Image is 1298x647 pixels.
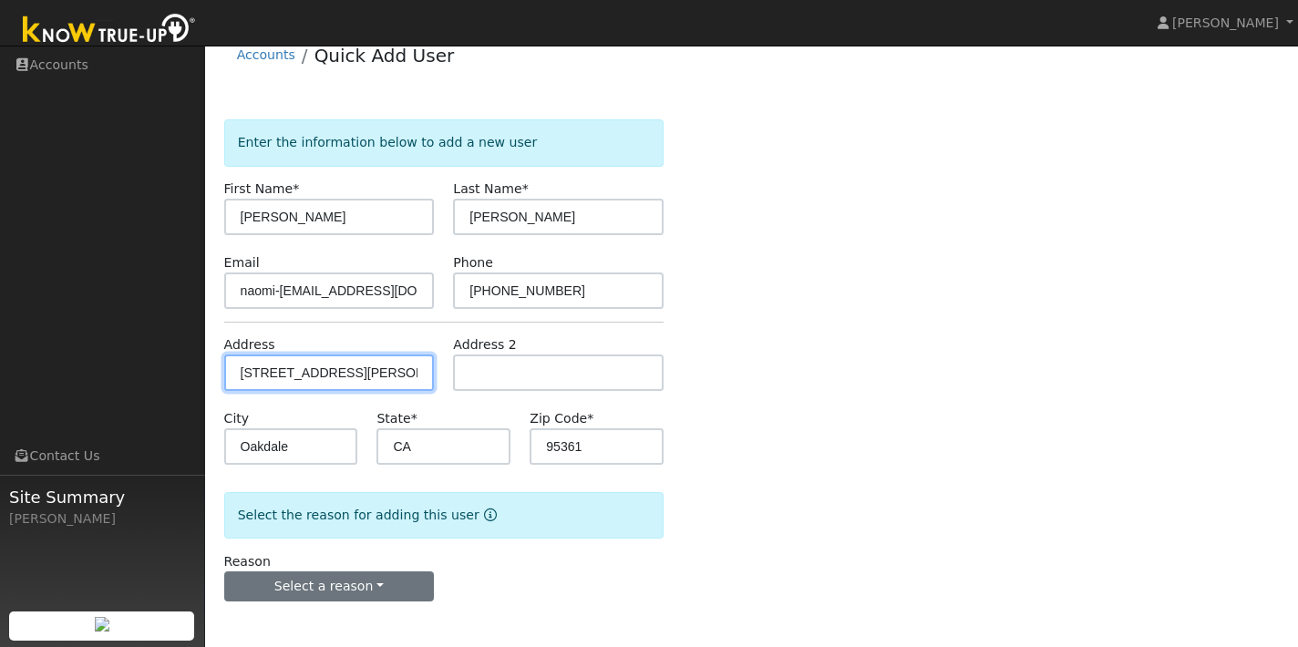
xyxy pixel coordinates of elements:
label: State [376,409,417,428]
label: City [224,409,250,428]
label: Email [224,253,260,272]
label: Reason [224,552,271,571]
label: Address 2 [453,335,517,354]
span: [PERSON_NAME] [1172,15,1279,30]
button: Select a reason [224,571,435,602]
div: Enter the information below to add a new user [224,119,664,166]
a: Reason for new user [479,508,497,522]
span: Required [587,411,593,426]
img: Know True-Up [14,10,205,51]
a: Accounts [237,47,295,62]
span: Required [293,181,299,196]
label: First Name [224,180,300,199]
span: Site Summary [9,485,195,509]
div: Select the reason for adding this user [224,492,664,539]
span: Required [522,181,529,196]
a: Quick Add User [314,45,455,67]
span: Required [411,411,417,426]
label: Zip Code [530,409,593,428]
label: Phone [453,253,493,272]
img: retrieve [95,617,109,632]
label: Address [224,335,275,354]
div: [PERSON_NAME] [9,509,195,529]
label: Last Name [453,180,528,199]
